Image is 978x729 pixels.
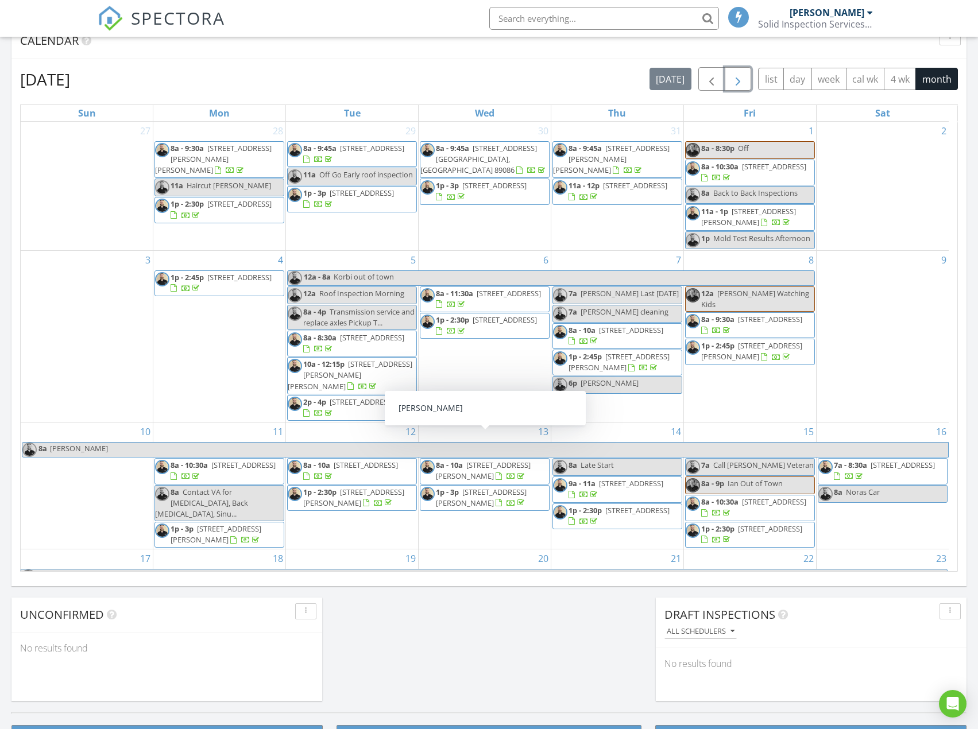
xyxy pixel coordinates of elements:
[420,143,435,157] img: img_0062.jpg
[20,33,79,48] span: Calendar
[287,395,417,421] a: 2p - 4p [STREET_ADDRESS]
[871,460,935,470] span: [STREET_ADDRESS]
[701,288,809,309] span: [PERSON_NAME] Watching Kids
[552,503,682,529] a: 1p - 2:30p [STREET_ADDRESS]
[436,180,459,191] span: 1p - 3p
[686,460,700,474] img: img_0062.jpg
[541,251,551,269] a: Go to August 6, 2025
[98,6,123,31] img: The Best Home Inspection Software - Spectora
[713,188,798,198] span: Back to Back Inspections
[685,204,815,230] a: 11a - 1p [STREET_ADDRESS][PERSON_NAME]
[473,105,497,121] a: Wednesday
[420,288,435,303] img: img_0062.jpg
[477,288,541,298] span: [STREET_ADDRESS]
[552,476,682,502] a: 9a - 11a [STREET_ADDRESS]
[553,143,670,175] span: [STREET_ADDRESS][PERSON_NAME][PERSON_NAME]
[340,332,404,343] span: [STREET_ADDRESS]
[553,505,567,519] img: img_0062.jpg
[154,197,284,223] a: 1p - 2:30p [STREET_ADDRESS]
[569,478,596,488] span: 9a - 11a
[806,122,816,140] a: Go to August 1, 2025
[685,495,815,521] a: 8a - 10:30a [STREET_ADDRESS]
[420,143,547,175] a: 8a - 9:45a [STREET_ADDRESS] [GEOGRAPHIC_DATA], [GEOGRAPHIC_DATA] 89086
[419,122,551,250] td: Go to July 30, 2025
[303,169,316,180] span: 11a
[436,487,527,508] span: [STREET_ADDRESS][PERSON_NAME]
[22,443,37,457] img: img_0062.jpg
[569,180,667,201] a: 11a - 12p [STREET_ADDRESS]
[171,460,276,481] a: 8a - 10:30a [STREET_ADDRESS]
[155,143,272,175] span: [STREET_ADDRESS][PERSON_NAME][PERSON_NAME]
[420,458,550,484] a: 8a - 10a [STREET_ADDRESS][PERSON_NAME]
[738,314,802,324] span: [STREET_ADDRESS]
[276,251,285,269] a: Go to August 4, 2025
[569,180,600,191] span: 11a - 12p
[270,422,285,441] a: Go to August 11, 2025
[818,458,948,484] a: 7a - 8:30a [STREET_ADDRESS]
[713,460,814,470] span: Call [PERSON_NAME] Veteran
[155,460,169,474] img: img_0062.jpg
[288,397,302,411] img: img_0062.jpg
[419,422,551,549] td: Go to August 13, 2025
[934,549,949,568] a: Go to August 23, 2025
[171,524,194,534] span: 1p - 3p
[287,186,417,212] a: 1p - 3p [STREET_ADDRESS]
[155,272,169,286] img: img_0062.jpg
[683,422,816,549] td: Go to August 15, 2025
[403,549,418,568] a: Go to August 19, 2025
[303,188,394,209] a: 1p - 3p [STREET_ADDRESS]
[846,487,880,497] span: Noras Car
[701,497,739,507] span: 8a - 10:30a
[551,250,683,422] td: Go to August 7, 2025
[742,161,806,172] span: [STREET_ADDRESS]
[330,188,394,198] span: [STREET_ADDRESS]
[683,250,816,422] td: Go to August 8, 2025
[98,15,225,40] a: SPECTORA
[334,460,398,470] span: [STREET_ADDRESS]
[701,340,802,362] a: 1p - 2:45p [STREET_ADDRESS][PERSON_NAME]
[569,143,602,153] span: 8a - 9:45a
[21,549,153,681] td: Go to August 17, 2025
[686,233,700,247] img: img_0062.jpg
[569,351,602,362] span: 1p - 2:45p
[581,307,668,317] span: [PERSON_NAME] cleaning
[790,7,864,18] div: [PERSON_NAME]
[806,251,816,269] a: Go to August 8, 2025
[846,68,885,90] button: cal wk
[489,7,719,30] input: Search everything...
[330,397,394,407] span: [STREET_ADDRESS]
[303,487,337,497] span: 1p - 2:30p
[569,325,596,335] span: 8a - 10a
[650,68,691,90] button: [DATE]
[37,569,47,584] span: 8a
[553,288,567,303] img: img_0062.jpg
[334,272,394,282] span: Korbi out of town
[287,141,417,167] a: 8a - 9:45a [STREET_ADDRESS]
[270,122,285,140] a: Go to July 28, 2025
[286,549,419,681] td: Go to August 19, 2025
[606,105,628,121] a: Thursday
[155,524,169,538] img: img_0062.jpg
[738,143,749,153] span: Off
[569,288,577,298] span: 7a
[436,180,527,201] a: 1p - 3p [STREET_ADDRESS]
[171,524,261,545] span: [STREET_ADDRESS][PERSON_NAME]
[873,105,892,121] a: Saturday
[569,478,663,499] a: 9a - 11a [STREET_ADDRESS]
[552,179,682,204] a: 11a - 12p [STREET_ADDRESS]
[288,188,302,202] img: img_0062.jpg
[420,143,537,175] span: [STREET_ADDRESS] [GEOGRAPHIC_DATA], [GEOGRAPHIC_DATA] 89086
[287,357,417,394] a: 10a - 12:15p [STREET_ADDRESS][PERSON_NAME][PERSON_NAME]
[569,460,577,470] span: 8a
[536,549,551,568] a: Go to August 20, 2025
[553,378,567,392] img: img_0062.jpg
[171,460,208,470] span: 8a - 10:30a
[685,312,815,338] a: 8a - 9:30a [STREET_ADDRESS]
[553,325,567,339] img: img_0062.jpg
[569,325,663,346] a: 8a - 10a [STREET_ADDRESS]
[436,460,463,470] span: 8a - 10a
[553,143,670,175] a: 8a - 9:45a [STREET_ADDRESS][PERSON_NAME][PERSON_NAME]
[288,359,412,391] a: 10a - 12:15p [STREET_ADDRESS][PERSON_NAME][PERSON_NAME]
[801,422,816,441] a: Go to August 15, 2025
[599,478,663,488] span: [STREET_ADDRESS]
